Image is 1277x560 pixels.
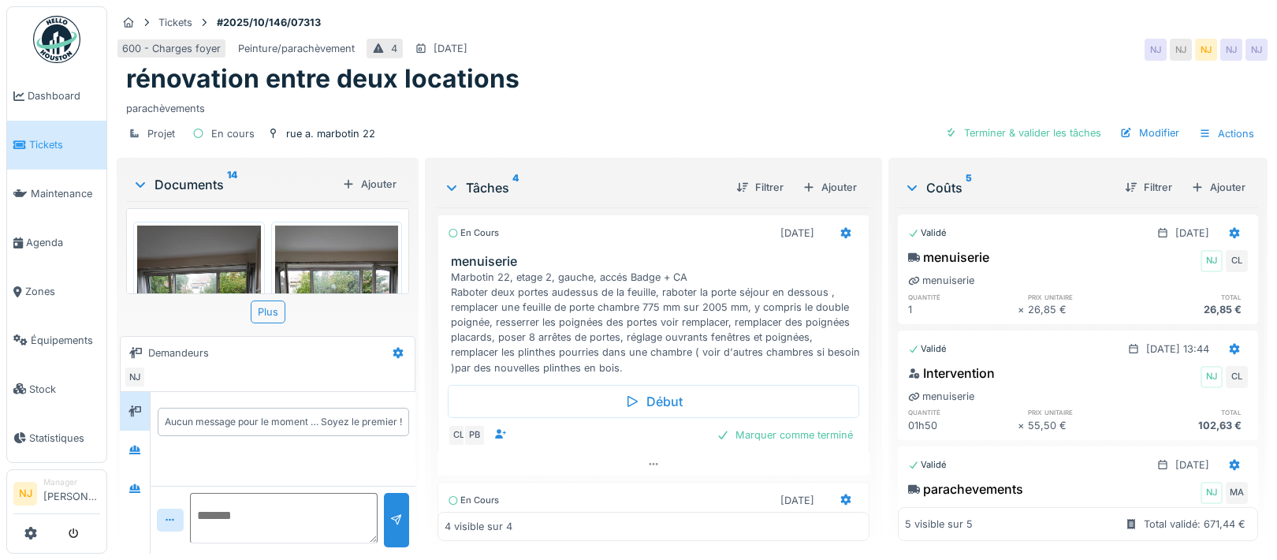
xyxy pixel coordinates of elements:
[444,178,723,197] div: Tâches
[1028,302,1138,317] div: 26,85 €
[908,342,947,356] div: Validé
[710,424,859,446] div: Marquer comme terminé
[1018,418,1028,433] div: ×
[1137,302,1248,317] div: 26,85 €
[43,476,100,510] li: [PERSON_NAME]
[211,126,255,141] div: En cours
[1170,39,1192,61] div: NJ
[512,178,519,197] sup: 4
[908,389,974,404] div: menuiserie
[210,15,327,30] strong: #2025/10/146/07313
[1192,122,1261,145] div: Actions
[448,424,470,446] div: CL
[251,301,285,323] div: Plus
[1144,517,1245,532] div: Total validé: 671,44 €
[1226,482,1248,504] div: MA
[908,273,974,288] div: menuiserie
[908,480,1023,498] div: parachevements
[908,364,995,383] div: Intervention
[451,270,862,375] div: Marbotin 22, etage 2, gauche, accés Badge + CA Raboter deux portes audessus de la feuille, rabote...
[7,316,106,365] a: Équipements
[908,292,1018,302] h6: quantité
[122,41,221,56] div: 600 - Charges foyer
[31,186,100,201] span: Maintenance
[908,505,1001,520] div: parachevements
[33,16,80,63] img: Badge_color-CXgf-gQk.svg
[904,178,1112,197] div: Coûts
[1201,250,1223,272] div: NJ
[780,493,814,508] div: [DATE]
[227,175,237,194] sup: 14
[445,519,512,534] div: 4 visible sur 4
[908,458,947,472] div: Validé
[165,415,402,429] div: Aucun message pour le moment … Soyez le premier !
[448,226,499,240] div: En cours
[148,345,209,360] div: Demandeurs
[908,302,1018,317] div: 1
[908,418,1018,433] div: 01h50
[7,267,106,316] a: Zones
[13,476,100,514] a: NJ Manager[PERSON_NAME]
[908,407,1018,417] h6: quantité
[7,170,106,218] a: Maintenance
[1201,366,1223,388] div: NJ
[905,517,973,532] div: 5 visible sur 5
[1028,407,1138,417] h6: prix unitaire
[25,284,100,299] span: Zones
[7,121,106,170] a: Tickets
[1137,292,1248,302] h6: total
[464,424,486,446] div: PB
[1114,122,1186,144] div: Modifier
[1146,342,1209,357] div: [DATE] 13:44
[158,15,192,30] div: Tickets
[29,382,100,397] span: Stock
[451,254,862,269] h3: menuiserie
[13,482,37,506] li: NJ
[31,333,100,348] span: Équipements
[1201,482,1223,504] div: NJ
[126,95,1258,116] div: parachèvements
[434,41,467,56] div: [DATE]
[1119,177,1178,198] div: Filtrer
[1018,302,1028,317] div: ×
[1226,366,1248,388] div: CL
[7,364,106,413] a: Stock
[939,122,1108,144] div: Terminer & valider les tâches
[1175,457,1209,472] div: [DATE]
[1195,39,1217,61] div: NJ
[1137,407,1248,417] h6: total
[448,385,858,418] div: Début
[29,137,100,152] span: Tickets
[238,41,355,56] div: Peinture/parachèvement
[391,41,397,56] div: 4
[780,226,814,241] div: [DATE]
[1175,226,1209,241] div: [DATE]
[28,88,100,103] span: Dashboard
[1185,177,1252,198] div: Ajouter
[132,175,336,194] div: Documents
[796,177,863,198] div: Ajouter
[1028,292,1138,302] h6: prix unitaire
[1028,418,1138,433] div: 55,50 €
[286,126,375,141] div: rue a. marbotin 22
[7,72,106,121] a: Dashboard
[336,174,403,195] div: Ajouter
[908,226,947,240] div: Validé
[1137,418,1248,433] div: 102,63 €
[966,178,972,197] sup: 5
[1245,39,1268,61] div: NJ
[124,366,146,388] div: NJ
[126,64,519,94] h1: rénovation entre deux locations
[7,218,106,267] a: Agenda
[29,431,100,446] span: Statistiques
[1145,39,1167,61] div: NJ
[1226,250,1248,272] div: CL
[275,226,399,390] img: iql2qxy8bcd0v4eyrf26tal8pk6a
[147,126,175,141] div: Projet
[26,235,100,250] span: Agenda
[43,476,100,488] div: Manager
[730,177,790,198] div: Filtrer
[137,226,261,390] img: z82lnrt4pis1ev9k22m4p7v0egwt
[448,494,499,507] div: En cours
[908,248,989,267] div: menuiserie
